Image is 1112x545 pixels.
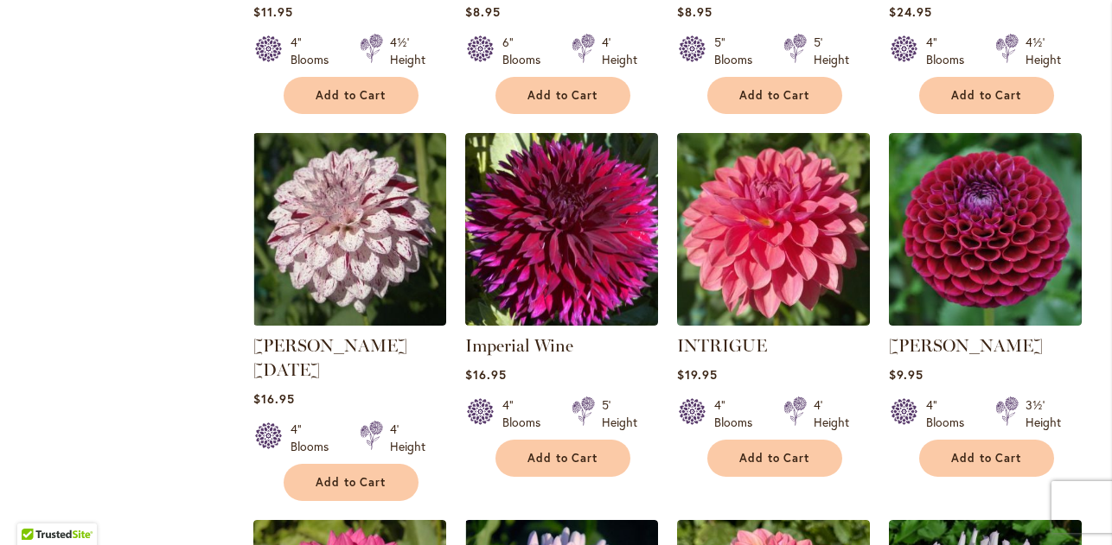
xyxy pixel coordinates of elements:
span: Add to Cart [316,88,387,103]
span: $8.95 [465,3,501,20]
div: 4" Blooms [926,396,975,431]
button: Add to Cart [495,440,630,477]
span: $24.95 [889,3,932,20]
a: INTRIGUE [677,335,767,356]
img: HULIN'S CARNIVAL [253,133,446,326]
div: 4' Height [602,34,637,68]
button: Add to Cart [707,440,842,477]
div: 4' Height [390,421,425,455]
div: 5' Height [814,34,849,68]
a: INTRIGUE [677,313,870,329]
div: 3½' Height [1026,396,1061,431]
div: 5" Blooms [714,34,763,68]
div: 4" Blooms [291,34,339,68]
span: Add to Cart [527,451,598,466]
span: $16.95 [253,390,295,407]
span: Add to Cart [951,88,1022,103]
a: Ivanetti [889,313,1082,329]
div: 6" Blooms [502,34,551,68]
a: HULIN'S CARNIVAL [253,313,446,329]
button: Add to Cart [919,77,1054,114]
span: $19.95 [677,366,718,383]
button: Add to Cart [284,77,419,114]
div: 4" Blooms [502,396,551,431]
span: Add to Cart [527,88,598,103]
div: 4½' Height [1026,34,1061,68]
span: $16.95 [465,366,507,383]
a: [PERSON_NAME] [DATE] [253,335,407,380]
button: Add to Cart [284,464,419,501]
span: $9.95 [889,366,923,383]
a: Imperial Wine [465,313,658,329]
img: INTRIGUE [677,133,870,326]
img: Imperial Wine [465,133,658,326]
button: Add to Cart [919,440,1054,477]
span: Add to Cart [316,475,387,490]
div: 4½' Height [390,34,425,68]
span: $8.95 [677,3,713,20]
div: 4' Height [814,396,849,431]
span: Add to Cart [951,451,1022,466]
span: Add to Cart [739,451,810,466]
img: Ivanetti [889,133,1082,326]
div: 5' Height [602,396,637,431]
a: Imperial Wine [465,335,573,356]
button: Add to Cart [707,77,842,114]
button: Add to Cart [495,77,630,114]
div: 4" Blooms [926,34,975,68]
span: Add to Cart [739,88,810,103]
a: [PERSON_NAME] [889,335,1043,356]
div: 4" Blooms [714,396,763,431]
span: $11.95 [253,3,293,20]
iframe: Launch Accessibility Center [13,484,61,532]
div: 4" Blooms [291,421,339,455]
